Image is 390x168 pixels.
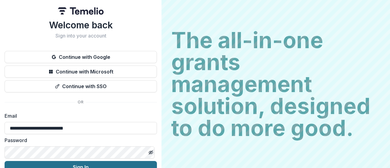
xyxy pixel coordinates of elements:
h1: Welcome back [5,20,157,30]
label: Email [5,112,153,120]
button: Toggle password visibility [146,148,156,157]
button: Continue with Google [5,51,157,63]
button: Continue with Microsoft [5,66,157,78]
button: Continue with SSO [5,80,157,92]
img: Temelio [58,7,104,15]
label: Password [5,137,153,144]
h2: Sign into your account [5,33,157,39]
